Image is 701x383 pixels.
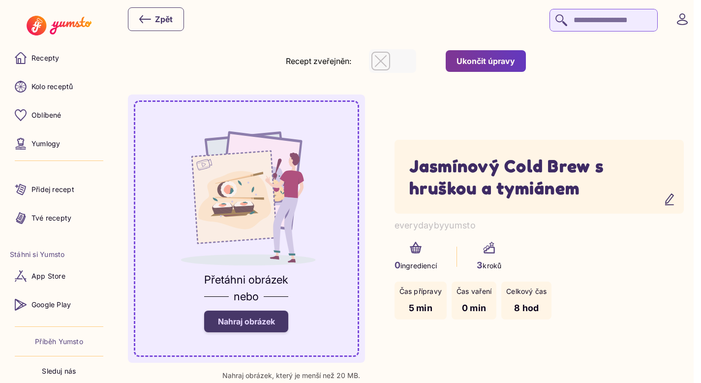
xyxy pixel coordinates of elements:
p: ingrediencí [395,258,437,272]
p: Kolo receptů [31,82,73,92]
p: kroků [477,258,501,272]
a: Google Play [10,293,108,317]
p: Celkový čas [506,287,547,296]
p: Yumlogy [31,139,60,149]
div: Ukončit úpravy [457,56,515,66]
span: 5 min [409,303,432,313]
p: Přidej recept [31,185,74,194]
span: Nahraj obrázek [218,317,275,326]
div: Zpět [139,13,173,25]
p: Tvé recepty [31,213,71,223]
h1: Jasmínový Cold Brew s hruškou a tymiánem [409,155,670,199]
label: Recept zveřejněn: [286,56,351,66]
p: Sleduj nás [42,366,76,376]
span: 8 hod [514,303,539,313]
a: Recepty [10,46,108,70]
a: Tvé recepty [10,206,108,230]
p: Oblíbené [31,110,61,120]
button: Zpět [128,7,184,31]
p: Recepty [31,53,59,63]
a: Příběh Yumsto [35,337,83,347]
span: 0 min [462,303,486,313]
p: nebo [234,288,259,305]
p: Nahraj obrázek, který je menší než 20 MB. [222,372,360,380]
img: Yumsto logo [27,16,91,35]
button: Ukončit úpravy [446,50,526,72]
p: Čas vaření [457,287,491,296]
p: Čas přípravy [399,287,442,296]
span: 3 [477,260,483,270]
a: Přidej recept [10,178,108,201]
a: App Store [10,264,108,288]
a: Kolo receptů [10,75,108,98]
li: Stáhni si Yumsto [10,250,108,259]
a: Oblíbené [10,103,108,127]
p: App Store [31,271,65,281]
p: Přetáhni obrázek [204,271,288,288]
a: Yumlogy [10,132,108,156]
span: 0 [395,260,400,270]
p: everydaybyyumsto [395,219,684,232]
p: Google Play [31,300,71,310]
